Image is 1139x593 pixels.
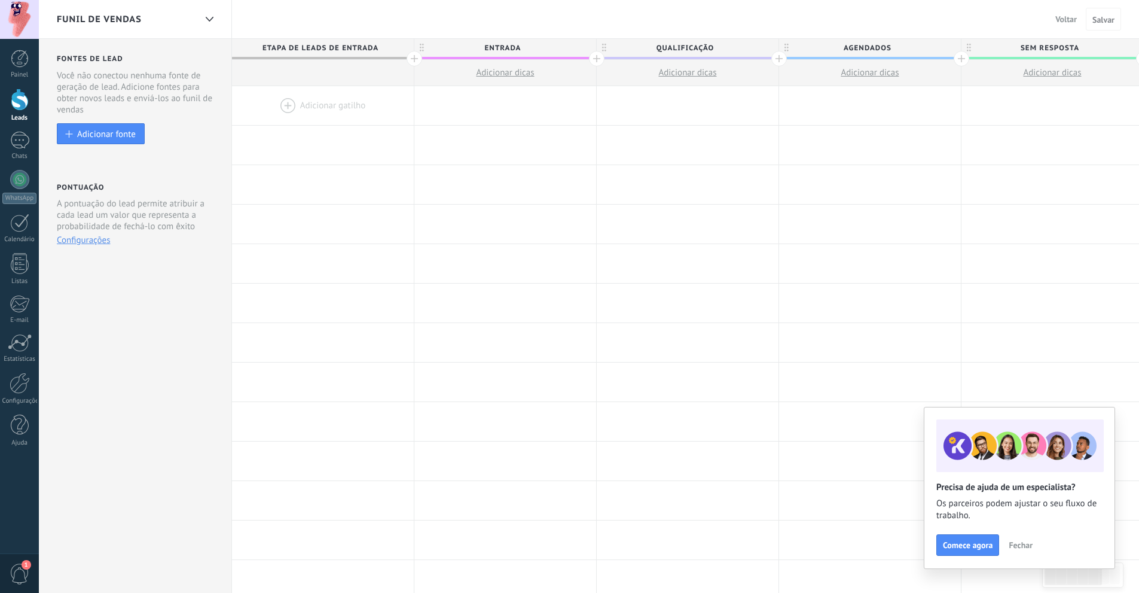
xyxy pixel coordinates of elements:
span: Voltar [1055,14,1077,25]
span: sem resposta [961,39,1137,57]
span: Salvar [1092,16,1114,24]
div: Ajuda [2,439,37,447]
div: qualificação [597,39,778,57]
div: Leads [2,114,37,122]
div: Etapa de leads de entrada [232,39,414,57]
div: Listas [2,278,37,285]
button: Adicionar dicas [597,60,778,86]
div: Adicionar fonte [77,129,136,139]
span: Comece agora [943,541,993,549]
span: Adicionar dicas [841,67,899,78]
button: Comece agora [936,534,999,556]
span: Adicionar dicas [476,67,534,78]
span: Adicionar dicas [1023,67,1081,78]
span: Os parceiros podem ajustar o seu fluxo de trabalho. [936,498,1103,522]
button: Configurações [57,235,110,246]
button: Voltar [1051,10,1082,28]
span: Adicionar dicas [658,67,716,78]
div: Configurações [2,397,37,405]
div: Chats [2,153,37,160]
button: Adicionar dicas [414,60,596,86]
button: Fechar [1003,536,1038,554]
p: A pontuação do lead permite atribuir a cada lead um valor que representa a probabilidade de fechá... [57,198,206,232]
button: Adicionar dicas [779,60,961,86]
div: Estatísticas [2,355,37,363]
span: Fechar [1009,541,1033,549]
button: Salvar [1086,8,1121,31]
span: qualificação [597,39,772,57]
span: entrada [414,39,590,57]
h2: Pontuação [57,183,105,192]
h2: Fontes de lead [57,54,216,63]
button: Adicionar fonte [57,123,145,144]
div: Você não conectou nenhuma fonte de geração de lead. Adicione fontes para obter novos leads e envi... [57,70,216,115]
span: Etapa de leads de entrada [232,39,408,57]
h2: Precisa de ajuda de um especialista? [936,482,1103,493]
span: agendados [779,39,955,57]
div: E-mail [2,317,37,324]
div: WhatsApp [2,193,36,204]
div: entrada [414,39,596,57]
span: 1 [22,560,31,570]
div: Funil de vendas [199,8,219,31]
div: agendados [779,39,961,57]
span: Funil de vendas [57,14,142,25]
div: Painel [2,71,37,79]
div: Calendário [2,236,37,244]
